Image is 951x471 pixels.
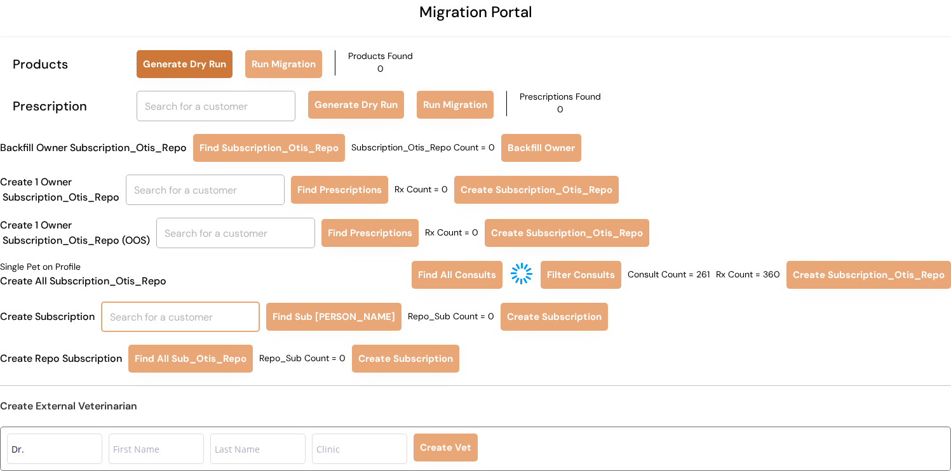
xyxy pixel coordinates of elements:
div: Rx Count = 0 [395,183,448,196]
button: Find Subscription_Otis_Repo [193,134,345,162]
div: 0 [557,103,563,116]
button: Generate Dry Run [137,50,233,78]
button: Generate Dry Run [308,91,404,119]
button: Create Subscription_Otis_Repo [485,219,649,247]
input: Search for a customer [156,218,315,248]
button: Run Migration [245,50,322,78]
div: Consult Count = 261 [628,269,710,281]
button: Create Subscription [501,303,608,331]
input: First Name [109,434,204,464]
button: Backfill Owner [501,134,581,162]
div: Rx Count = 0 [425,227,478,239]
input: Search for a customer [126,175,285,205]
button: Create Subscription_Otis_Repo [786,261,951,289]
button: Create Subscription_Otis_Repo [454,176,619,204]
button: Find Prescriptions [321,219,419,247]
input: Clinic [312,434,407,464]
div: Repo_Sub Count = 0 [408,310,494,323]
div: Repo_Sub Count = 0 [259,352,346,365]
button: Create Vet [414,434,478,461]
input: Search for a customer [137,91,295,121]
button: Run Migration [417,91,494,119]
div: 0 [377,63,384,76]
button: Filter Consults [541,261,621,289]
button: Find All Sub_Otis_Repo [128,345,253,373]
div: Prescription [13,96,124,116]
input: Search for a customer [101,302,260,332]
button: Find Prescriptions [291,176,388,204]
button: Find Sub [PERSON_NAME] [266,303,401,331]
div: Rx Count = 360 [716,269,780,281]
input: Last Name [210,434,306,464]
div: Products [13,55,124,74]
button: Find All Consults [412,261,502,289]
div: Migration Portal [419,1,532,23]
button: Create Subscription [352,345,459,373]
div: Subscription_Otis_Repo Count = 0 [351,142,495,154]
input: Title [7,434,102,464]
div: Products Found [348,50,413,63]
div: Prescriptions Found [520,91,601,103]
